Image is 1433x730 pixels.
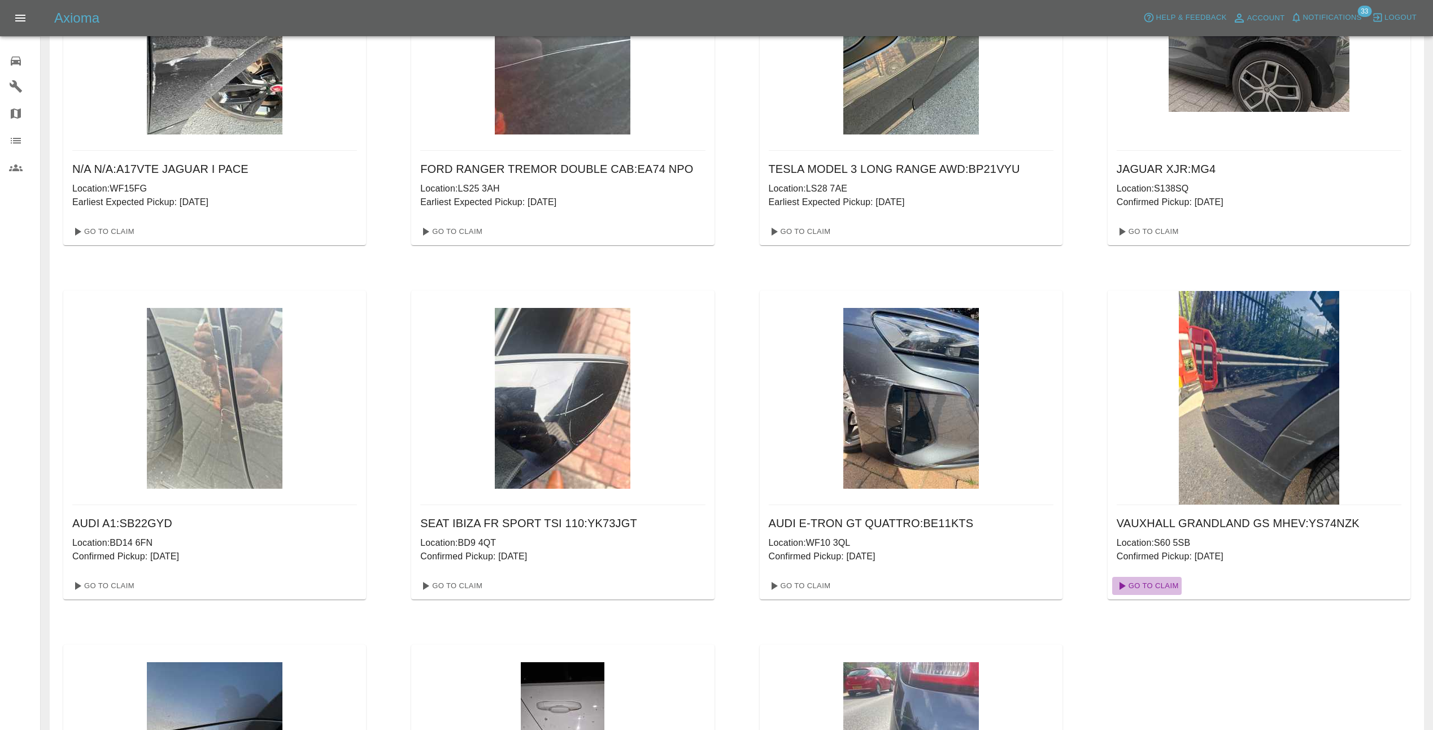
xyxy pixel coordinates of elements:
h5: Axioma [54,9,99,27]
h6: AUDI A1 : SB22GYD [72,514,357,532]
a: Go To Claim [764,223,834,241]
p: Earliest Expected Pickup: [DATE] [769,195,1053,209]
p: Location: LS28 7AE [769,182,1053,195]
h6: N/A N/A : A17VTE JAGUAR I PACE [72,160,357,178]
a: Go To Claim [416,223,485,241]
p: Location: WF15FG [72,182,357,195]
h6: SEAT IBIZA FR SPORT TSI 110 : YK73JGT [420,514,705,532]
p: Confirmed Pickup: [DATE] [420,550,705,563]
p: Location: BD9 4QT [420,536,705,550]
button: Help & Feedback [1140,9,1229,27]
p: Location: BD14 6FN [72,536,357,550]
span: Logout [1384,11,1417,24]
p: Confirmed Pickup: [DATE] [72,550,357,563]
button: Logout [1369,9,1419,27]
a: Go To Claim [1112,223,1182,241]
p: Confirmed Pickup: [DATE] [1117,550,1401,563]
p: Location: LS25 3AH [420,182,705,195]
button: Notifications [1288,9,1365,27]
a: Go To Claim [68,577,137,595]
h6: FORD RANGER TREMOR DOUBLE CAB : EA74 NPO [420,160,705,178]
h6: JAGUAR XJR : MG4 [1117,160,1401,178]
span: Notifications [1303,11,1362,24]
h6: AUDI E-TRON GT QUATTRO : BE11KTS [769,514,1053,532]
a: Go To Claim [764,577,834,595]
p: Location: S138SQ [1117,182,1401,195]
p: Earliest Expected Pickup: [DATE] [72,195,357,209]
h6: TESLA MODEL 3 LONG RANGE AWD : BP21VYU [769,160,1053,178]
button: Open drawer [7,5,34,32]
span: Help & Feedback [1156,11,1226,24]
a: Go To Claim [416,577,485,595]
span: Account [1247,12,1285,25]
p: Earliest Expected Pickup: [DATE] [420,195,705,209]
a: Go To Claim [68,223,137,241]
p: Location: S60 5SB [1117,536,1401,550]
p: Confirmed Pickup: [DATE] [769,550,1053,563]
p: Location: WF10 3QL [769,536,1053,550]
span: 33 [1357,6,1371,17]
a: Go To Claim [1112,577,1182,595]
a: Account [1230,9,1288,27]
p: Confirmed Pickup: [DATE] [1117,195,1401,209]
h6: VAUXHALL GRANDLAND GS MHEV : YS74NZK [1117,514,1401,532]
